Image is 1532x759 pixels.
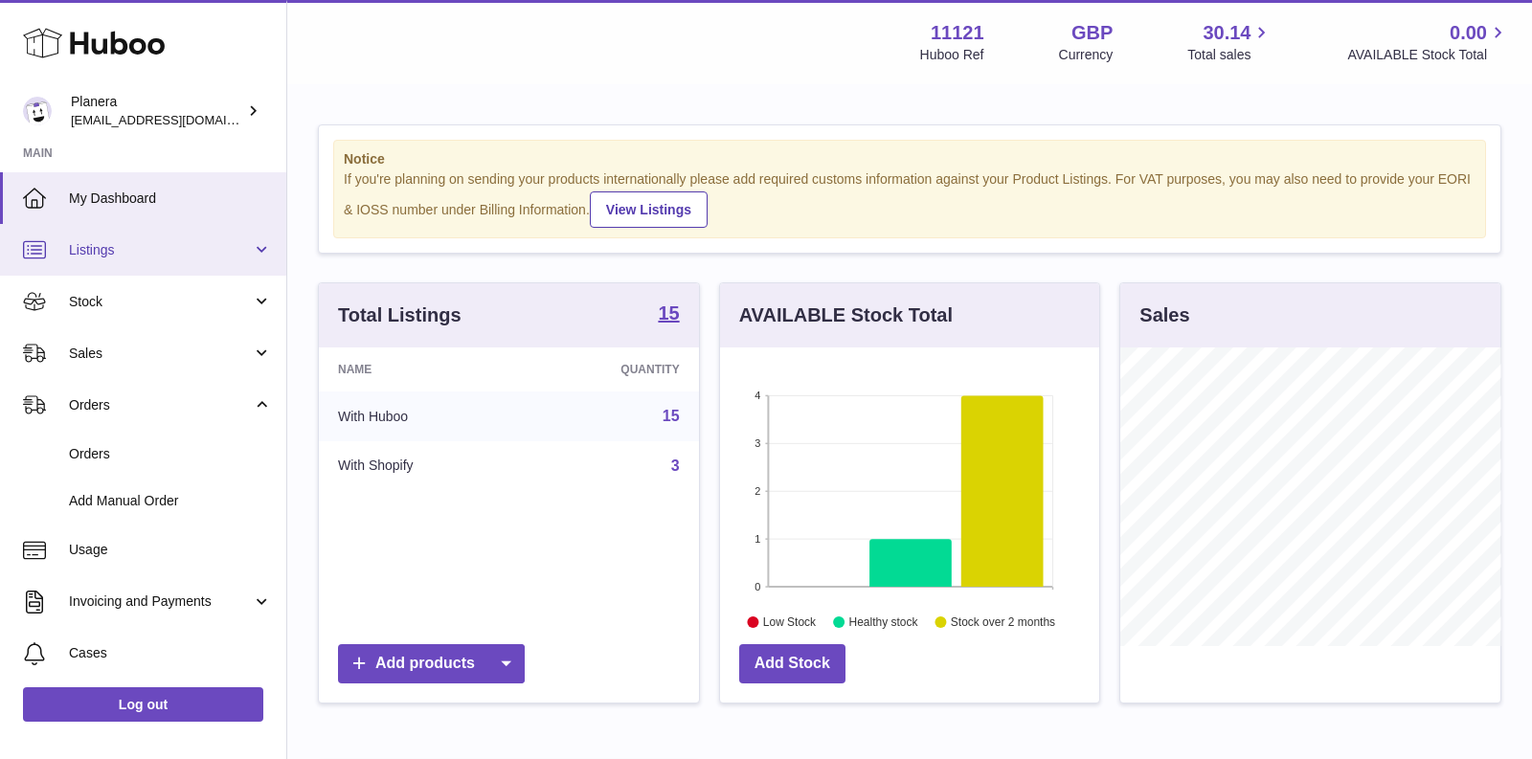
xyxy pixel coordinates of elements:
[1187,20,1273,64] a: 30.14 Total sales
[23,687,263,722] a: Log out
[69,396,252,414] span: Orders
[1139,302,1189,328] h3: Sales
[755,533,760,545] text: 1
[1071,20,1113,46] strong: GBP
[69,592,252,611] span: Invoicing and Payments
[755,390,760,401] text: 4
[69,345,252,363] span: Sales
[69,644,272,662] span: Cases
[69,293,252,311] span: Stock
[951,615,1055,629] text: Stock over 2 months
[71,112,282,127] span: [EMAIL_ADDRESS][DOMAIN_NAME]
[524,347,699,391] th: Quantity
[755,437,760,449] text: 3
[319,347,524,391] th: Name
[739,644,845,683] a: Add Stock
[319,391,524,441] td: With Huboo
[663,408,680,424] a: 15
[1059,46,1114,64] div: Currency
[69,241,252,259] span: Listings
[71,93,243,129] div: Planera
[848,615,918,629] text: Healthy stock
[344,170,1476,228] div: If you're planning on sending your products internationally please add required customs informati...
[763,615,817,629] text: Low Stock
[338,302,462,328] h3: Total Listings
[658,303,679,323] strong: 15
[344,150,1476,168] strong: Notice
[931,20,984,46] strong: 11121
[590,191,708,228] a: View Listings
[338,644,525,683] a: Add products
[69,190,272,208] span: My Dashboard
[23,97,52,125] img: saiyani@planera.care
[1450,20,1487,46] span: 0.00
[1347,20,1509,64] a: 0.00 AVAILABLE Stock Total
[671,458,680,474] a: 3
[69,541,272,559] span: Usage
[920,46,984,64] div: Huboo Ref
[658,303,679,326] a: 15
[755,581,760,592] text: 0
[69,492,272,510] span: Add Manual Order
[739,302,953,328] h3: AVAILABLE Stock Total
[319,441,524,491] td: With Shopify
[1203,20,1250,46] span: 30.14
[1347,46,1509,64] span: AVAILABLE Stock Total
[755,485,760,497] text: 2
[69,445,272,463] span: Orders
[1187,46,1273,64] span: Total sales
